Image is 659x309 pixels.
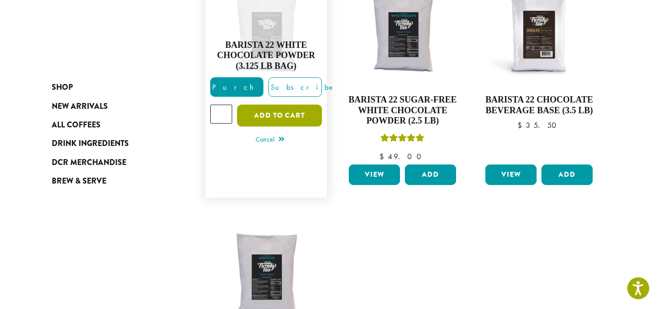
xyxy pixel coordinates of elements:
span: $ [379,151,388,162]
span: Shop [52,82,73,94]
a: View [349,165,400,185]
a: DCR Merchandise [52,153,169,172]
div: Rated 5.00 out of 5 [380,132,424,147]
a: View [485,165,537,185]
span: Drink Ingredients [52,138,129,150]
span: Brew & Serve [52,175,106,187]
input: Product quantity [210,105,233,124]
span: All Coffees [52,119,100,131]
a: All Coffees [52,116,169,134]
a: New Arrivals [52,97,169,115]
span: Purchase [211,82,293,93]
a: Cancel [256,133,284,147]
span: $ [518,120,526,130]
h4: Barista 22 Chocolate Beverage Base (3.5 lb) [483,95,595,116]
h4: Barista 22 White Chocolate Powder (3.125 lb bag) [210,40,322,72]
a: Shop [52,78,169,97]
button: Add [541,165,593,185]
bdi: 35.50 [518,120,561,130]
span: Subscribe [269,82,335,93]
span: DCR Merchandise [52,157,126,169]
a: Drink Ingredients [52,134,169,153]
h4: Barista 22 Sugar-Free White Chocolate Powder (2.5 lb) [346,95,459,126]
bdi: 49.00 [379,151,426,162]
button: Add [405,165,456,185]
button: Add to cart [237,105,322,127]
a: Brew & Serve [52,172,169,190]
span: New Arrivals [52,101,108,113]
